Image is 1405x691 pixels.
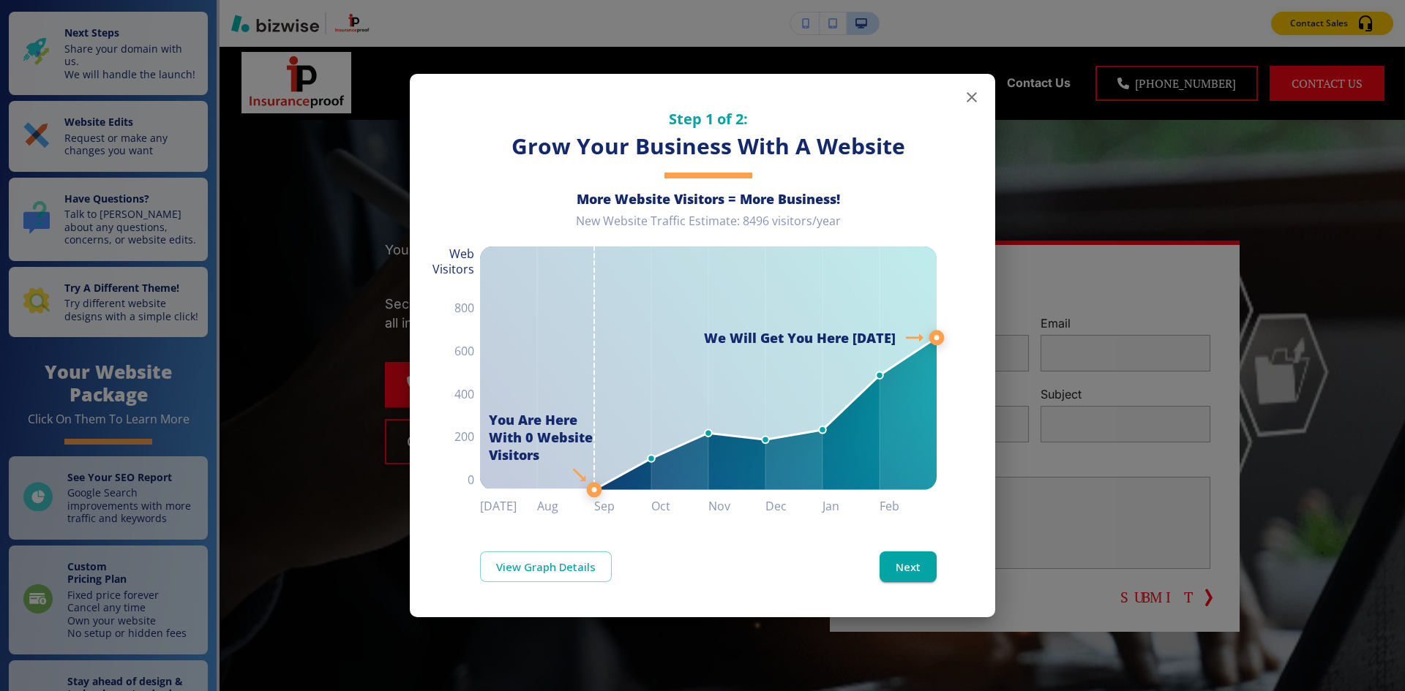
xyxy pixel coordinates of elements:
[480,551,612,582] a: View Graph Details
[651,496,708,516] h6: Oct
[880,551,937,582] button: Next
[480,132,937,162] h3: Grow Your Business With A Website
[480,109,937,129] h5: Step 1 of 2:
[880,496,937,516] h6: Feb
[537,496,594,516] h6: Aug
[708,496,765,516] h6: Nov
[480,214,937,241] div: New Website Traffic Estimate: 8496 visitors/year
[480,496,537,516] h6: [DATE]
[480,190,937,208] h6: More Website Visitors = More Business!
[594,496,651,516] h6: Sep
[765,496,823,516] h6: Dec
[823,496,880,516] h6: Jan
